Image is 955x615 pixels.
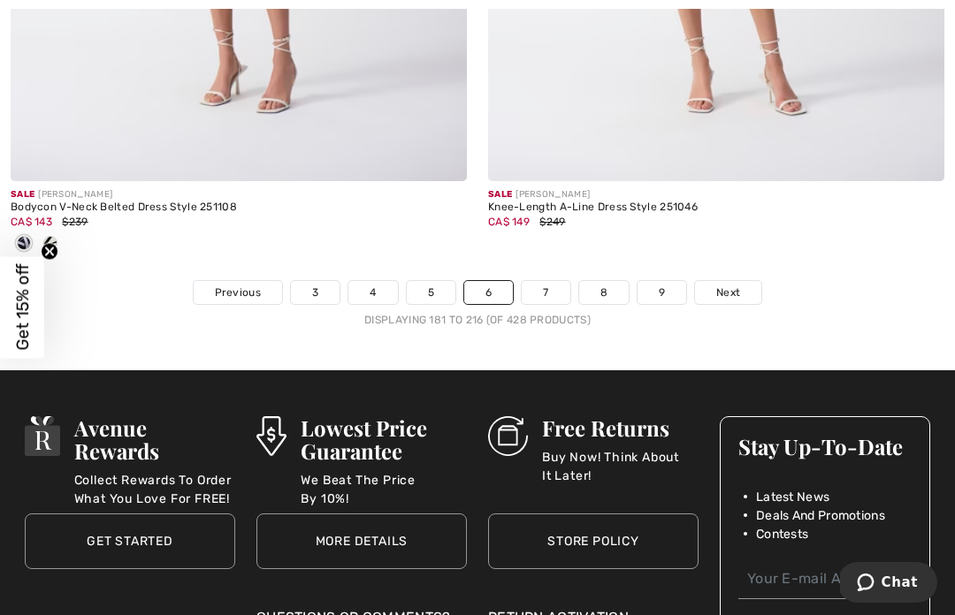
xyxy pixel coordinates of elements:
[542,448,699,483] p: Buy Now! Think About It Later!
[488,216,530,228] span: CA$ 149
[695,281,761,304] a: Next
[348,281,397,304] a: 4
[37,230,64,259] div: Vanilla/Midnight Blue
[11,189,34,200] span: Sale
[11,216,52,228] span: CA$ 143
[11,230,37,259] div: Midnight Blue/Vanilla
[756,488,829,506] span: Latest News
[464,281,513,304] a: 6
[256,416,286,456] img: Lowest Price Guarantee
[638,281,686,304] a: 9
[579,281,629,304] a: 8
[756,525,808,543] span: Contests
[488,513,699,569] a: Store Policy
[291,281,340,304] a: 3
[74,416,235,462] h3: Avenue Rewards
[840,562,937,606] iframe: Opens a widget where you can chat to one of our agents
[488,201,944,214] div: Knee-Length A-Line Dress Style 251046
[62,216,88,228] span: $239
[488,189,512,200] span: Sale
[542,416,699,439] h3: Free Returns
[25,416,60,456] img: Avenue Rewards
[738,559,912,599] input: Your E-mail Address
[539,216,565,228] span: $249
[215,285,261,300] span: Previous
[301,471,467,506] p: We Beat The Price By 10%!
[756,506,885,525] span: Deals And Promotions
[74,471,235,506] p: Collect Rewards To Order What You Love For FREE!
[522,281,569,304] a: 7
[25,513,235,569] a: Get Started
[301,416,467,462] h3: Lowest Price Guarantee
[716,285,740,300] span: Next
[488,416,528,456] img: Free Returns
[256,513,467,569] a: More Details
[488,188,944,201] div: [PERSON_NAME]
[407,281,455,304] a: 5
[12,264,33,351] span: Get 15% off
[11,188,467,201] div: [PERSON_NAME]
[41,243,58,261] button: Close teaser
[194,281,282,304] a: Previous
[11,201,467,214] div: Bodycon V-Neck Belted Dress Style 251108
[738,435,912,458] h3: Stay Up-To-Date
